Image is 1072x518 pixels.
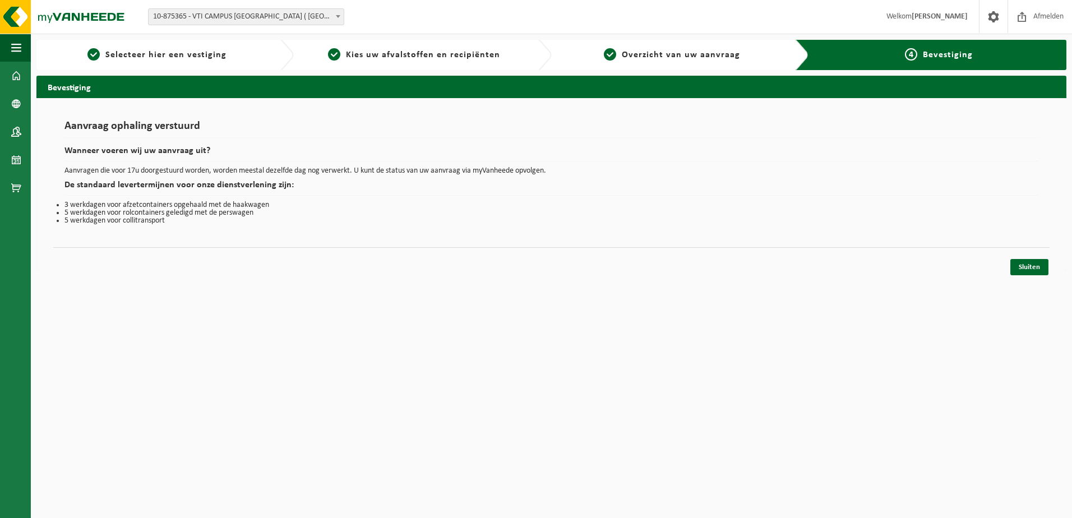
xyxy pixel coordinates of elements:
[64,167,1038,175] p: Aanvragen die voor 17u doorgestuurd worden, worden meestal dezelfde dag nog verwerkt. U kunt de s...
[923,50,973,59] span: Bevestiging
[912,12,968,21] strong: [PERSON_NAME]
[6,493,187,518] iframe: chat widget
[299,48,529,62] a: 2Kies uw afvalstoffen en recipiënten
[328,48,340,61] span: 2
[42,48,271,62] a: 1Selecteer hier een vestiging
[346,50,500,59] span: Kies uw afvalstoffen en recipiënten
[87,48,100,61] span: 1
[622,50,740,59] span: Overzicht van uw aanvraag
[604,48,616,61] span: 3
[149,9,344,25] span: 10-875365 - VTI CAMPUS ZANDSTRAAT ( PAUWSTRAAT) - SINT-ANDRIES
[64,217,1038,225] li: 5 werkdagen voor collitransport
[557,48,787,62] a: 3Overzicht van uw aanvraag
[64,146,1038,161] h2: Wanneer voeren wij uw aanvraag uit?
[64,181,1038,196] h2: De standaard levertermijnen voor onze dienstverlening zijn:
[905,48,917,61] span: 4
[105,50,227,59] span: Selecteer hier een vestiging
[64,209,1038,217] li: 5 werkdagen voor rolcontainers geledigd met de perswagen
[64,201,1038,209] li: 3 werkdagen voor afzetcontainers opgehaald met de haakwagen
[1010,259,1048,275] a: Sluiten
[36,76,1066,98] h2: Bevestiging
[64,121,1038,138] h1: Aanvraag ophaling verstuurd
[148,8,344,25] span: 10-875365 - VTI CAMPUS ZANDSTRAAT ( PAUWSTRAAT) - SINT-ANDRIES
